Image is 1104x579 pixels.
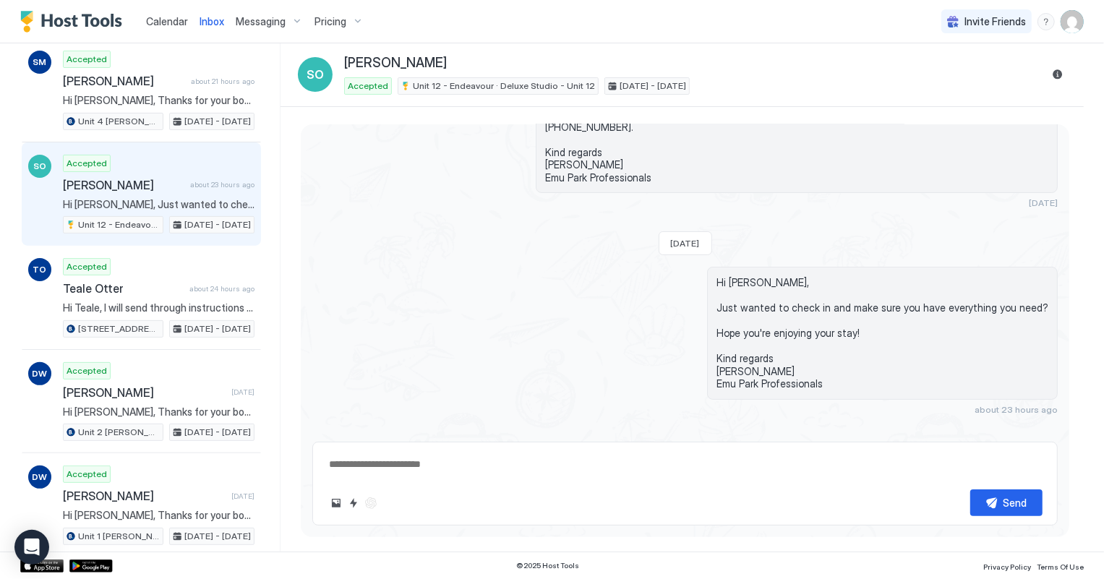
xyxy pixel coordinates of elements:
span: DW [33,471,48,484]
span: Terms Of Use [1037,562,1084,571]
span: SO [307,66,324,83]
span: Hi Teale, I will send through instructions closer to your stay, thanks [PERSON_NAME] [63,301,254,314]
span: [PERSON_NAME] [63,74,185,88]
a: Google Play Store [69,559,113,572]
span: [DATE] - [DATE] [620,80,686,93]
div: menu [1037,13,1055,30]
a: Inbox [200,14,224,29]
span: about 23 hours ago [190,180,254,189]
span: Accepted [67,364,107,377]
button: Upload image [328,494,345,512]
span: Pricing [314,15,346,28]
span: Messaging [236,15,286,28]
button: Quick reply [345,494,362,512]
span: [PERSON_NAME] [63,385,226,400]
a: Terms Of Use [1037,558,1084,573]
span: SO [33,160,46,173]
span: Unit 2 [PERSON_NAME] [78,426,160,439]
button: Send [970,489,1043,516]
div: Open Intercom Messenger [14,530,49,565]
span: Hi [PERSON_NAME], Thanks for your booking. Please come to [GEOGRAPHIC_DATA], [STREET_ADDRESS][PER... [63,509,254,522]
span: Hi [PERSON_NAME], Just wanted to check in and make sure you have everything you need? Hope you're... [63,198,254,211]
button: Scheduled Messages [923,426,1058,446]
span: Privacy Policy [983,562,1031,571]
span: about 24 hours ago [189,284,254,293]
span: DW [33,367,48,380]
span: [DATE] [671,238,700,249]
span: [PERSON_NAME] [63,178,184,192]
span: © 2025 Host Tools [517,561,580,570]
span: [DATE] - [DATE] [184,115,251,128]
span: Unit 12 - Endeavour · Deluxe Studio - Unit 12 [78,218,160,231]
span: [DATE] - [DATE] [184,322,251,335]
div: User profile [1061,10,1084,33]
span: Unit 12 - Endeavour · Deluxe Studio - Unit 12 [413,80,595,93]
span: SM [33,56,47,69]
span: Calendar [146,15,188,27]
span: [DATE] [231,387,254,397]
span: [DATE] [231,492,254,501]
span: Invite Friends [964,15,1026,28]
span: Accepted [67,260,107,273]
span: [STREET_ADDRESS][PERSON_NAME] [78,322,160,335]
a: Host Tools Logo [20,11,129,33]
span: TO [33,263,47,276]
span: Hi [PERSON_NAME], Thanks for your booking. Please come to [GEOGRAPHIC_DATA], [STREET_ADDRESS][PER... [63,406,254,419]
span: [PERSON_NAME] [63,489,226,503]
span: Teale Otter [63,281,184,296]
span: [DATE] - [DATE] [184,426,251,439]
span: Accepted [67,468,107,481]
span: about 23 hours ago [975,404,1058,415]
a: Privacy Policy [983,558,1031,573]
a: Calendar [146,14,188,29]
span: Unit 4 [PERSON_NAME] [78,115,160,128]
span: [PERSON_NAME] [344,55,447,72]
div: Send [1004,495,1027,510]
span: Unit 1 [PERSON_NAME] [78,530,160,543]
div: Scheduled Messages [943,429,1041,444]
span: [DATE] - [DATE] [184,218,251,231]
span: Hi [PERSON_NAME], Thanks for your booking. Please come to [GEOGRAPHIC_DATA], [STREET_ADDRESS][PER... [63,94,254,107]
span: Accepted [67,157,107,170]
a: App Store [20,559,64,572]
span: Hi [PERSON_NAME], Thanks for your booking. Please come to [GEOGRAPHIC_DATA], [STREET_ADDRESS][PER... [545,70,1048,184]
span: Inbox [200,15,224,27]
span: [DATE] - [DATE] [184,530,251,543]
span: [DATE] [1029,197,1058,208]
span: Hi [PERSON_NAME], Just wanted to check in and make sure you have everything you need? Hope you're... [716,276,1048,390]
span: Accepted [348,80,388,93]
button: Reservation information [1049,66,1066,83]
span: about 21 hours ago [191,77,254,86]
span: Accepted [67,53,107,66]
